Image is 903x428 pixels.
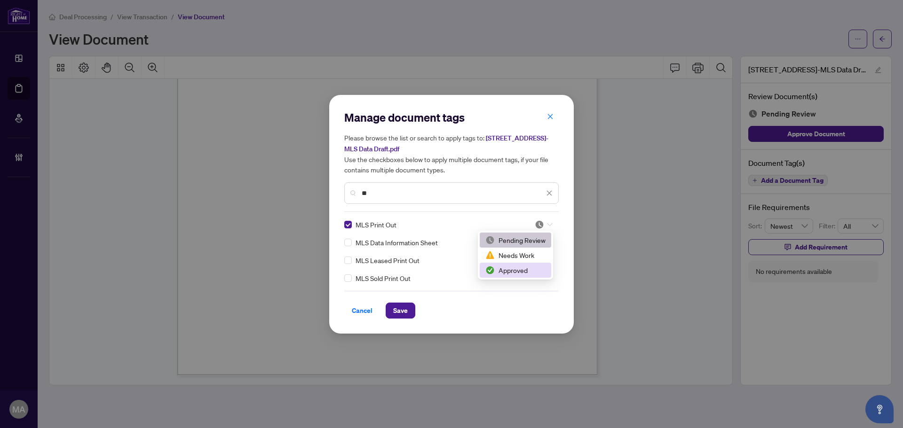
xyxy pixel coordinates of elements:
[480,263,551,278] div: Approved
[546,190,553,196] span: close
[480,233,551,248] div: Pending Review
[485,250,546,260] div: Needs Work
[480,248,551,263] div: Needs Work
[485,235,546,245] div: Pending Review
[344,110,559,125] h2: Manage document tags
[344,134,548,153] span: [STREET_ADDRESS]-MLS Data Draft.pdf
[356,237,438,248] span: MLS Data Information Sheet
[356,273,411,283] span: MLS Sold Print Out
[535,220,553,229] span: Pending Review
[393,303,408,318] span: Save
[547,113,554,120] span: close
[485,250,495,260] img: status
[344,303,380,319] button: Cancel
[865,395,894,423] button: Open asap
[356,219,396,230] span: MLS Print Out
[344,132,559,175] h5: Please browse the list or search to apply tags to: Use the checkboxes below to apply multiple doc...
[485,265,495,275] img: status
[485,265,546,275] div: Approved
[352,303,372,318] span: Cancel
[535,220,544,229] img: status
[485,235,495,245] img: status
[356,255,420,265] span: MLS Leased Print Out
[386,303,415,319] button: Save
